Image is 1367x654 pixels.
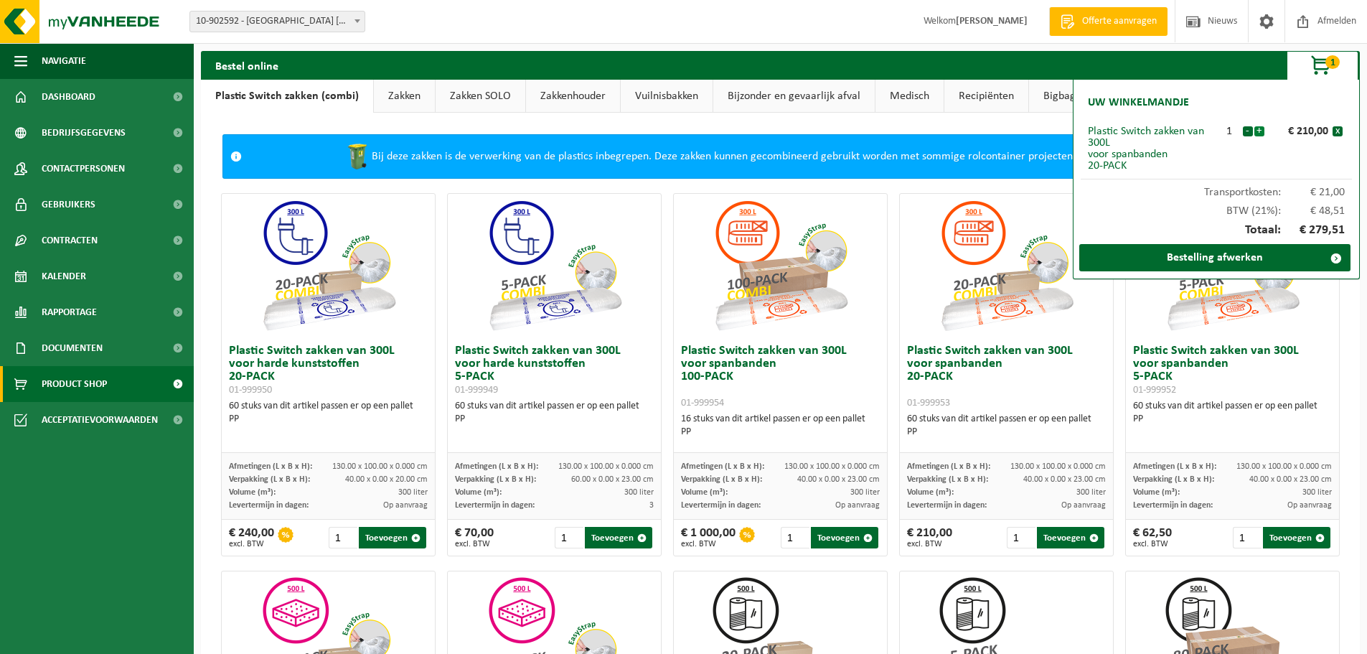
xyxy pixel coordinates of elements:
span: Verpakking (L x B x H): [229,475,310,484]
a: Offerte aanvragen [1049,7,1168,36]
div: 60 stuks van dit artikel passen er op een pallet [455,400,654,426]
span: 01-999953 [907,398,950,408]
span: excl. BTW [681,540,736,548]
div: 60 stuks van dit artikel passen er op een pallet [1133,400,1332,426]
span: Afmetingen (L x B x H): [1133,462,1216,471]
div: € 210,00 [907,527,952,548]
span: 300 liter [1076,488,1106,497]
span: Product Shop [42,366,107,402]
span: Volume (m³): [1133,488,1180,497]
h3: Plastic Switch zakken van 300L voor harde kunststoffen 5-PACK [455,345,654,396]
img: 01-999954 [709,194,852,337]
span: 40.00 x 0.00 x 23.00 cm [1023,475,1106,484]
button: Toevoegen [359,527,426,548]
img: 01-999950 [257,194,400,337]
span: excl. BTW [1133,540,1172,548]
input: 1 [1007,527,1036,548]
strong: [PERSON_NAME] [956,16,1028,27]
button: Toevoegen [1263,527,1330,548]
a: Recipiënten [944,80,1028,113]
span: Op aanvraag [835,501,880,510]
input: 1 [555,527,584,548]
span: Afmetingen (L x B x H): [681,462,764,471]
span: Verpakking (L x B x H): [681,475,762,484]
span: 01-999949 [455,385,498,396]
span: Volume (m³): [455,488,502,497]
span: 40.00 x 0.00 x 23.00 cm [1249,475,1332,484]
h2: Bestel online [201,51,293,79]
span: 40.00 x 0.00 x 23.00 cm [797,475,880,484]
span: Gebruikers [42,187,95,223]
span: 60.00 x 0.00 x 23.00 cm [571,475,654,484]
span: Afmetingen (L x B x H): [229,462,312,471]
img: 01-999953 [935,194,1079,337]
span: Op aanvraag [1061,501,1106,510]
span: 300 liter [1302,488,1332,497]
a: Zakken SOLO [436,80,525,113]
div: PP [229,413,428,426]
span: Contactpersonen [42,151,125,187]
div: € 1 000,00 [681,527,736,548]
img: 01-999949 [483,194,626,337]
span: Kalender [42,258,86,294]
span: 01-999952 [1133,385,1176,396]
span: € 48,51 [1281,205,1345,217]
div: € 240,00 [229,527,274,548]
div: PP [1133,413,1332,426]
span: Afmetingen (L x B x H): [907,462,990,471]
button: Toevoegen [1037,527,1104,548]
span: 01-999950 [229,385,272,396]
div: Plastic Switch zakken van 300L voor spanbanden 20-PACK [1088,126,1216,172]
span: € 21,00 [1281,187,1345,198]
a: Bestelling afwerken [1079,244,1350,271]
a: Vuilnisbakken [621,80,713,113]
a: Zakken [374,80,435,113]
button: x [1333,126,1343,136]
div: BTW (21%): [1081,198,1352,217]
img: WB-0240-HPE-GN-50.png [343,142,372,171]
div: 16 stuks van dit artikel passen er op een pallet [681,413,880,439]
div: 1 [1216,126,1242,137]
span: 3 [649,501,654,510]
span: 300 liter [398,488,428,497]
span: excl. BTW [229,540,274,548]
div: Bij deze zakken is de verwerking van de plastics inbegrepen. Deze zakken kunnen gecombineerd gebr... [249,135,1310,178]
span: Verpakking (L x B x H): [455,475,536,484]
div: PP [907,426,1106,439]
span: 1 [1325,55,1340,69]
span: 40.00 x 0.00 x 20.00 cm [345,475,428,484]
span: 10-902592 - DEWAHOUT NV - DEINZE [190,11,365,32]
a: Medisch [875,80,944,113]
div: PP [681,426,880,439]
button: Toevoegen [811,527,878,548]
div: € 210,00 [1268,126,1333,137]
div: € 70,00 [455,527,494,548]
input: 1 [329,527,358,548]
span: Afmetingen (L x B x H): [455,462,538,471]
button: + [1254,126,1264,136]
input: 1 [1233,527,1262,548]
span: Contracten [42,223,98,258]
button: - [1243,126,1253,136]
span: 130.00 x 100.00 x 0.000 cm [558,462,654,471]
span: Dashboard [42,79,95,115]
span: Volume (m³): [229,488,276,497]
a: Zakkenhouder [526,80,620,113]
span: Levertermijn in dagen: [229,501,309,510]
span: 130.00 x 100.00 x 0.000 cm [1236,462,1332,471]
button: Toevoegen [585,527,652,548]
span: Volume (m³): [907,488,954,497]
span: Op aanvraag [1287,501,1332,510]
span: Levertermijn in dagen: [455,501,535,510]
span: Levertermijn in dagen: [681,501,761,510]
span: 130.00 x 100.00 x 0.000 cm [332,462,428,471]
span: Verpakking (L x B x H): [907,475,988,484]
a: Bijzonder en gevaarlijk afval [713,80,875,113]
span: Levertermijn in dagen: [907,501,987,510]
span: 300 liter [850,488,880,497]
h3: Plastic Switch zakken van 300L voor harde kunststoffen 20-PACK [229,345,428,396]
span: Navigatie [42,43,86,79]
span: Levertermijn in dagen: [1133,501,1213,510]
div: Totaal: [1081,217,1352,244]
span: Verpakking (L x B x H): [1133,475,1214,484]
